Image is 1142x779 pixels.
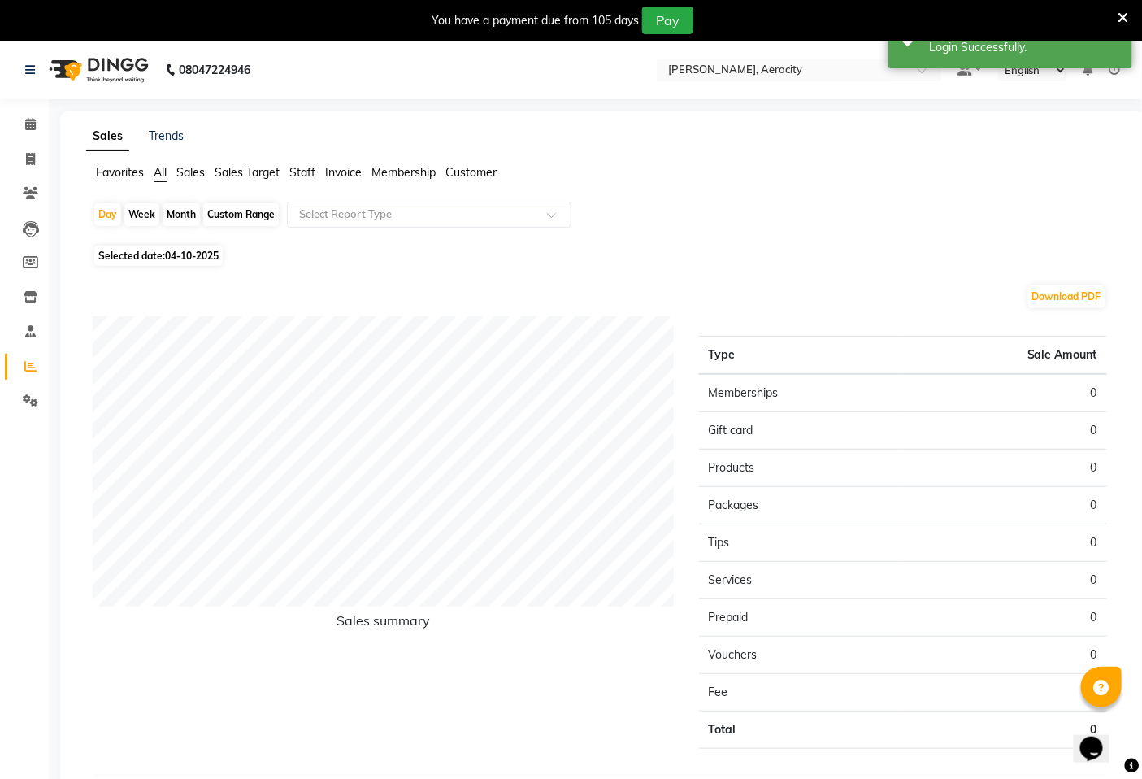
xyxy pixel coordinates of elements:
span: Selected date: [94,246,223,266]
div: Custom Range [203,203,279,226]
div: Login Successfully. [929,39,1120,56]
span: Favorites [96,165,144,180]
td: Prepaid [699,599,903,637]
span: Sales Target [215,165,280,180]
button: Pay [642,7,693,34]
td: 0 [903,412,1107,450]
td: Services [699,562,903,599]
td: 0 [903,712,1107,749]
td: Fee [699,674,903,712]
div: Month [163,203,200,226]
td: Gift card [699,412,903,450]
div: Day [94,203,121,226]
div: Week [124,203,159,226]
td: Total [699,712,903,749]
span: Membership [371,165,436,180]
td: 0 [903,487,1107,524]
td: 0 [903,599,1107,637]
iframe: chat widget [1074,714,1126,763]
a: Trends [149,128,184,143]
td: Packages [699,487,903,524]
span: Sales [176,165,205,180]
td: Vouchers [699,637,903,674]
h6: Sales summary [93,613,675,635]
td: 0 [903,562,1107,599]
td: 0 [903,450,1107,487]
span: All [154,165,167,180]
span: 04-10-2025 [165,250,219,262]
span: Customer [445,165,497,180]
b: 08047224946 [179,47,250,93]
button: Download PDF [1028,285,1105,308]
span: Invoice [325,165,362,180]
td: 0 [903,374,1107,412]
a: Sales [86,122,129,151]
img: logo [41,47,153,93]
td: 0 [903,674,1107,712]
div: You have a payment due from 105 days [432,12,639,29]
th: Type [699,337,903,375]
td: Tips [699,524,903,562]
td: 0 [903,524,1107,562]
span: Staff [289,165,315,180]
th: Sale Amount [903,337,1107,375]
td: Products [699,450,903,487]
td: Memberships [699,374,903,412]
td: 0 [903,637,1107,674]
